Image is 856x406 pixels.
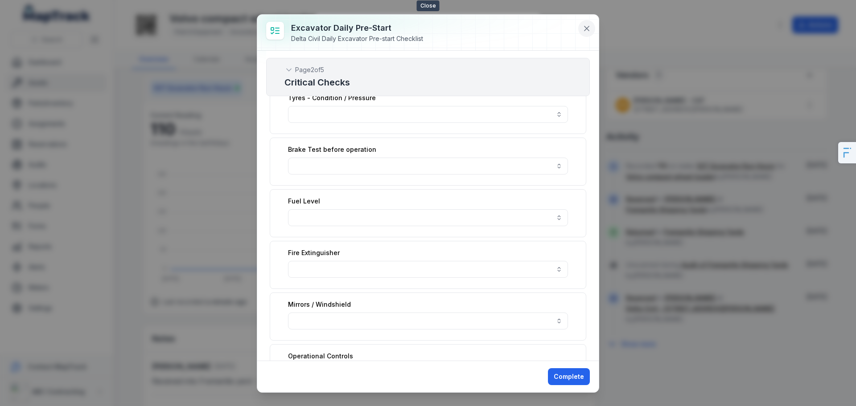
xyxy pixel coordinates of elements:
[548,368,590,385] button: Complete
[288,197,320,206] label: Fuel Level
[284,76,572,89] h2: Critical Checks
[291,34,423,43] div: Delta Civil Daily Excavator Pre-start Checklist
[288,248,340,257] label: Fire Extinguisher
[288,93,376,102] label: Tyres - Condition / Pressure
[417,0,440,11] span: Close
[295,65,324,74] span: Page 2 of 5
[288,300,351,309] label: Mirrors / Windshield
[288,145,376,154] label: Brake Test before operation
[288,352,353,361] label: Operational Controls
[291,22,423,34] h3: Excavator Daily Pre-start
